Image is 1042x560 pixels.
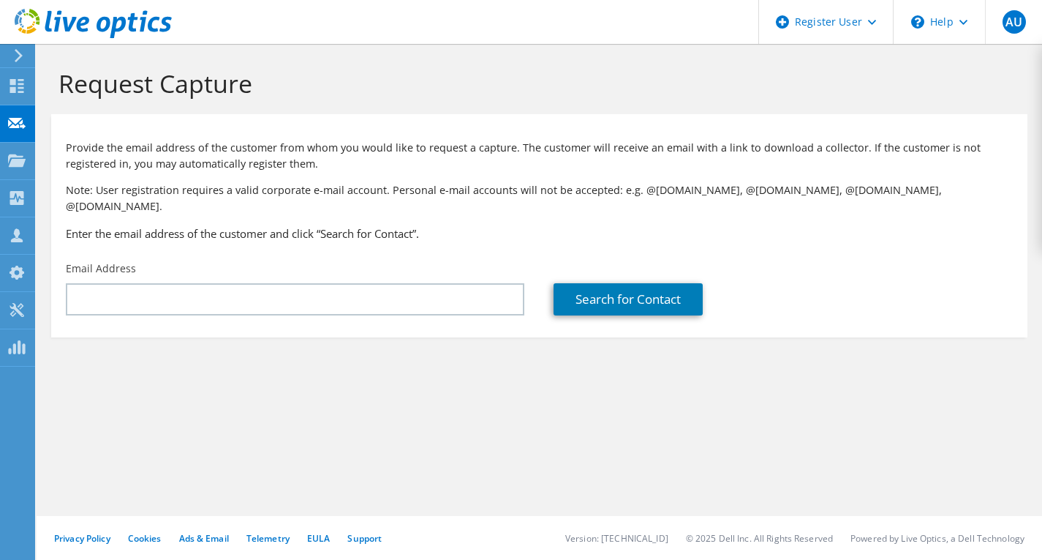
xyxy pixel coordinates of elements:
li: © 2025 Dell Inc. All Rights Reserved [686,532,833,545]
li: Powered by Live Optics, a Dell Technology [850,532,1024,545]
li: Version: [TECHNICAL_ID] [565,532,668,545]
a: Privacy Policy [54,532,110,545]
p: Note: User registration requires a valid corporate e-mail account. Personal e-mail accounts will ... [66,182,1013,214]
p: Provide the email address of the customer from whom you would like to request a capture. The cust... [66,140,1013,172]
label: Email Address [66,261,136,276]
a: Support [347,532,382,545]
h3: Enter the email address of the customer and click “Search for Contact”. [66,225,1013,242]
a: Search for Contact [554,283,703,316]
a: Cookies [128,532,162,545]
a: Ads & Email [179,532,229,545]
h1: Request Capture [58,68,1013,99]
a: EULA [307,532,330,545]
span: AU [1003,10,1026,34]
a: Telemetry [246,532,290,545]
svg: \n [911,15,924,29]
